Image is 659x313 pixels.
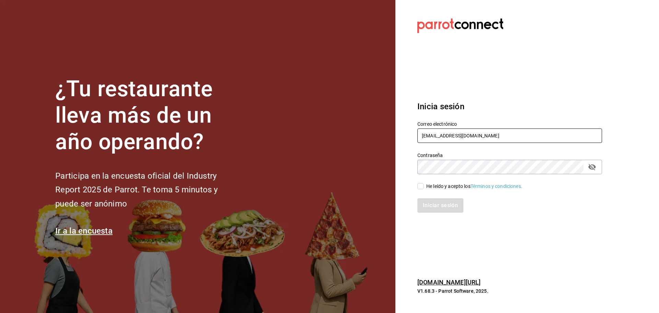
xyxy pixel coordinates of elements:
[417,153,602,158] label: Contraseña
[426,183,522,190] div: He leído y acepto los
[471,183,522,189] a: Términos y condiciones.
[586,161,598,173] button: passwordField
[417,128,602,143] input: Ingresa tu correo electrónico
[55,76,241,155] h1: ¿Tu restaurante lleva más de un año operando?
[417,279,481,286] a: [DOMAIN_NAME][URL]
[417,288,602,294] p: V1.68.3 - Parrot Software, 2025.
[417,122,602,126] label: Correo electrónico
[417,100,602,113] h3: Inicia sesión
[55,169,241,211] h2: Participa en la encuesta oficial del Industry Report 2025 de Parrot. Te toma 5 minutos y puede se...
[55,226,113,236] a: Ir a la encuesta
